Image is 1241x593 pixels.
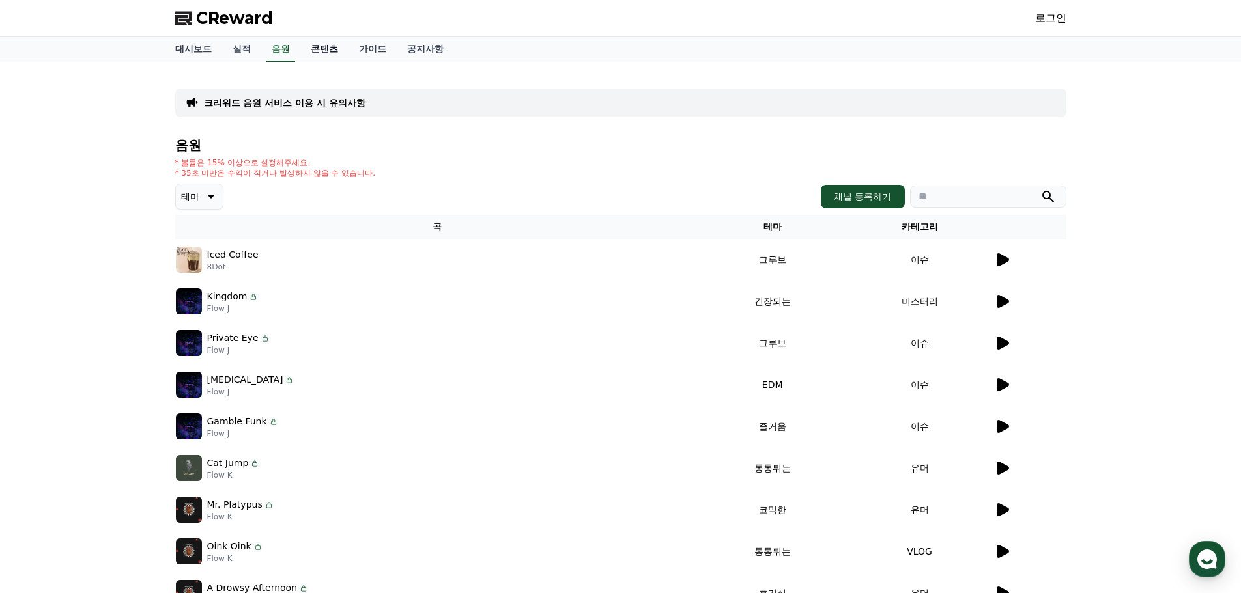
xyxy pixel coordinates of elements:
a: 실적 [222,37,261,62]
a: CReward [175,8,273,29]
a: 공지사항 [397,37,454,62]
img: music [176,330,202,356]
td: VLOG [846,531,993,572]
img: music [176,372,202,398]
p: * 35초 미만은 수익이 적거나 발생하지 않을 수 있습니다. [175,168,376,178]
a: 대시보드 [165,37,222,62]
p: Flow J [207,345,270,355]
p: Flow J [207,303,259,314]
a: 가이드 [349,37,397,62]
a: 홈 [4,413,86,445]
td: 긴장되는 [699,281,846,322]
td: 유머 [846,489,993,531]
td: 코믹한 [699,489,846,531]
p: Flow J [207,387,295,397]
p: Kingdom [207,290,248,303]
p: Mr. Platypus [207,498,263,512]
p: Iced Coffee [207,248,259,262]
h4: 음원 [175,138,1066,152]
button: 채널 등록하기 [821,185,904,208]
td: 이슈 [846,364,993,406]
p: 테마 [181,187,199,206]
a: 콘텐츠 [300,37,349,62]
img: music [176,455,202,481]
img: music [176,538,202,564]
span: 대화 [119,433,135,443]
span: 홈 [41,432,49,443]
a: 설정 [168,413,250,445]
td: 이슈 [846,322,993,364]
img: music [176,497,202,523]
a: 대화 [86,413,168,445]
th: 카테고리 [846,215,993,239]
p: Flow K [207,512,274,522]
p: [MEDICAL_DATA] [207,373,283,387]
button: 테마 [175,184,223,210]
p: 8Dot [207,262,259,272]
td: EDM [699,364,846,406]
p: Flow J [207,428,279,439]
a: 로그인 [1035,10,1066,26]
span: 설정 [201,432,217,443]
p: Flow K [207,553,263,564]
td: 즐거움 [699,406,846,447]
img: music [176,288,202,314]
p: Flow K [207,470,261,480]
th: 곡 [175,215,699,239]
img: music [176,413,202,439]
p: Gamble Funk [207,415,267,428]
a: 음원 [266,37,295,62]
td: 통통튀는 [699,531,846,572]
td: 통통튀는 [699,447,846,489]
td: 이슈 [846,239,993,281]
p: * 볼륨은 15% 이상으로 설정해주세요. [175,158,376,168]
td: 그루브 [699,239,846,281]
th: 테마 [699,215,846,239]
td: 미스터리 [846,281,993,322]
span: CReward [196,8,273,29]
p: Oink Oink [207,540,251,553]
img: music [176,247,202,273]
a: 크리워드 음원 서비스 이용 시 유의사항 [204,96,365,109]
td: 유머 [846,447,993,489]
p: Private Eye [207,331,259,345]
td: 그루브 [699,322,846,364]
td: 이슈 [846,406,993,447]
p: Cat Jump [207,456,249,470]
